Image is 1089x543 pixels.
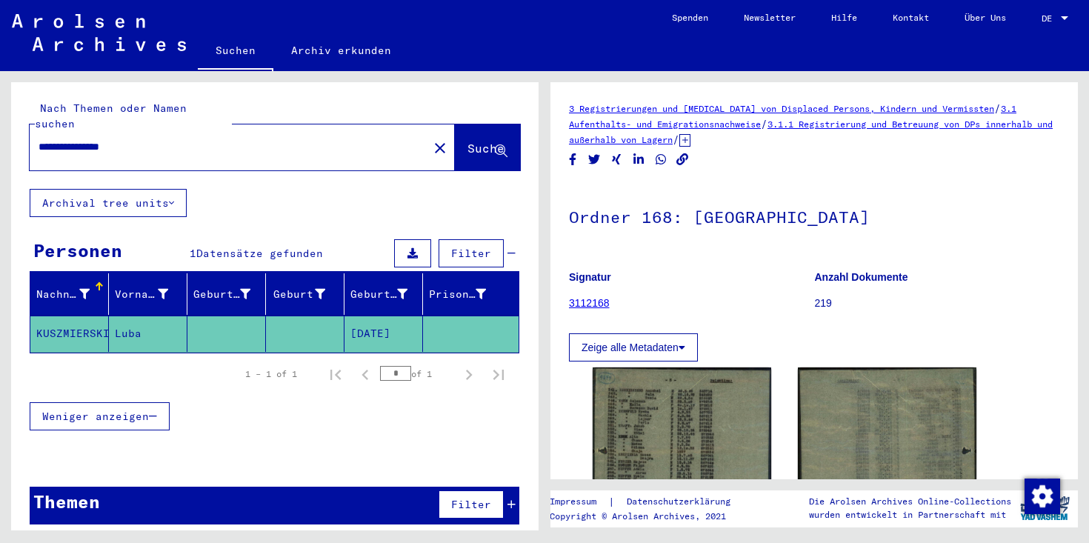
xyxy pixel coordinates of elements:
div: of 1 [380,367,454,381]
button: First page [321,359,350,389]
mat-cell: KUSZMIERSKI [30,316,109,352]
a: Suchen [198,33,273,71]
button: Share on WhatsApp [653,150,669,169]
span: Filter [451,498,491,511]
p: Die Arolsen Archives Online-Collections [809,495,1011,508]
button: Share on Xing [609,150,625,169]
span: Weniger anzeigen [42,410,149,423]
b: Anzahl Dokumente [815,271,908,283]
mat-header-cell: Geburtsdatum [344,273,423,315]
span: Filter [451,247,491,260]
span: 1 [190,247,196,260]
div: Nachname [36,287,90,302]
div: Personen [33,237,122,264]
button: Filter [439,239,504,267]
img: yv_logo.png [1017,490,1073,527]
button: Last page [484,359,513,389]
button: Next page [454,359,484,389]
span: Suche [467,141,504,156]
mat-header-cell: Nachname [30,273,109,315]
button: Share on Facebook [565,150,581,169]
a: 3112168 [569,297,610,309]
div: 1 – 1 of 1 [245,367,297,381]
a: 3 Registrierungen und [MEDICAL_DATA] von Displaced Persons, Kindern und Vermissten [569,103,994,114]
mat-label: Nach Themen oder Namen suchen [35,101,187,130]
button: Share on Twitter [587,150,602,169]
button: Archival tree units [30,189,187,217]
div: Geburtsname [193,287,250,302]
img: Zustimmung ändern [1025,479,1060,514]
a: Impressum [550,494,608,510]
img: Arolsen_neg.svg [12,14,186,51]
div: | [550,494,748,510]
a: Datenschutzerklärung [615,494,748,510]
p: wurden entwickelt in Partnerschaft mit [809,508,1011,522]
div: Prisoner # [429,287,486,302]
div: Themen [33,488,100,515]
div: Vorname [115,287,168,302]
p: 219 [815,296,1060,311]
b: Signatur [569,271,611,283]
span: / [761,117,767,130]
span: DE [1042,13,1058,24]
mat-header-cell: Geburtsname [187,273,266,315]
mat-cell: Luba [109,316,187,352]
mat-header-cell: Vorname [109,273,187,315]
span: / [994,101,1001,115]
a: 3.1.1 Registrierung und Betreuung von DPs innerhalb und außerhalb von Lagern [569,119,1053,145]
button: Clear [425,133,455,162]
button: Suche [455,124,520,170]
div: Nachname [36,282,108,306]
div: Prisoner # [429,282,504,306]
div: Geburt‏ [272,282,344,306]
button: Share on LinkedIn [631,150,647,169]
a: Archiv erkunden [273,33,409,68]
button: Zeige alle Metadaten [569,333,698,362]
button: Previous page [350,359,380,389]
button: Weniger anzeigen [30,402,170,430]
button: Copy link [675,150,690,169]
mat-header-cell: Geburt‏ [266,273,344,315]
div: Geburt‏ [272,287,325,302]
mat-cell: [DATE] [344,316,423,352]
mat-icon: close [431,139,449,157]
p: Copyright © Arolsen Archives, 2021 [550,510,748,523]
span: Datensätze gefunden [196,247,323,260]
div: Geburtsdatum [350,282,426,306]
button: Filter [439,490,504,519]
mat-header-cell: Prisoner # [423,273,519,315]
div: Geburtsname [193,282,269,306]
div: Vorname [115,282,187,306]
span: / [673,133,679,146]
h1: Ordner 168: [GEOGRAPHIC_DATA] [569,183,1059,248]
div: Geburtsdatum [350,287,407,302]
